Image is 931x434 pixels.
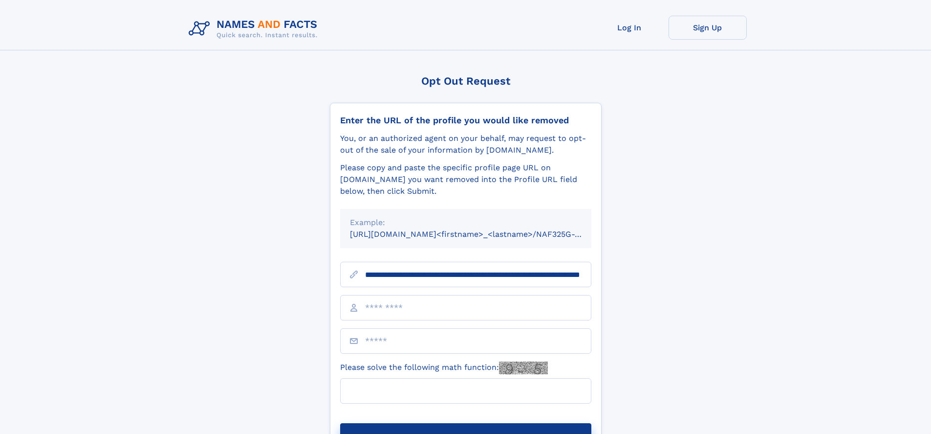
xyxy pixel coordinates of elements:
[669,16,747,40] a: Sign Up
[340,362,548,374] label: Please solve the following math function:
[340,162,591,197] div: Please copy and paste the specific profile page URL on [DOMAIN_NAME] you want removed into the Pr...
[340,115,591,126] div: Enter the URL of the profile you would like removed
[340,133,591,156] div: You, or an authorized agent on your behalf, may request to opt-out of the sale of your informatio...
[590,16,669,40] a: Log In
[350,229,610,239] small: [URL][DOMAIN_NAME]<firstname>_<lastname>/NAF325G-xxxxxxxx
[350,217,582,228] div: Example:
[330,75,602,87] div: Opt Out Request
[185,16,325,42] img: Logo Names and Facts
